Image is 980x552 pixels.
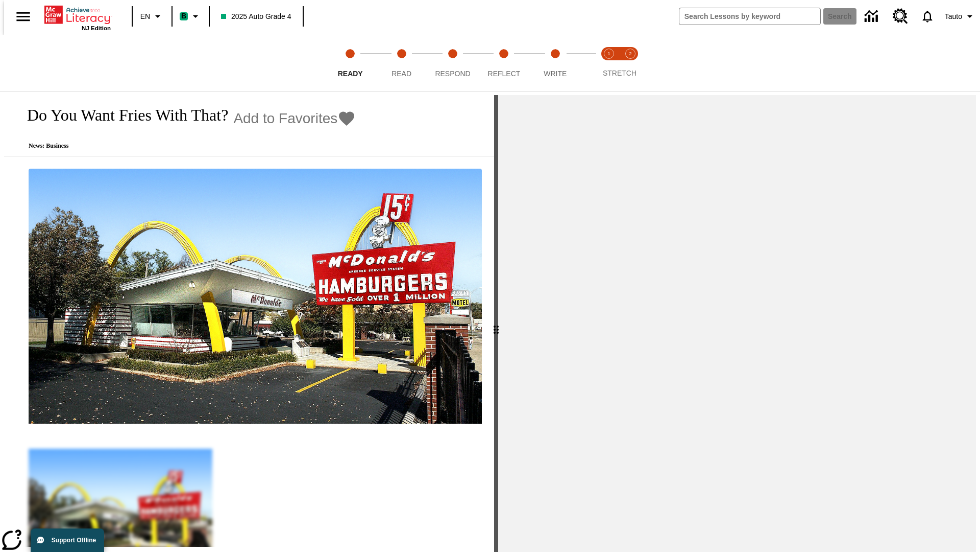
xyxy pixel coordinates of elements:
text: 1 [607,51,610,56]
button: Language: EN, Select a language [136,7,168,26]
button: Read step 2 of 5 [372,35,431,91]
div: activity [498,95,976,552]
p: News: Business [16,142,356,150]
span: NJ Edition [82,25,111,31]
img: One of the first McDonald's stores, with the iconic red sign and golden arches. [29,169,482,424]
span: Add to Favorites [233,110,337,127]
span: STRETCH [603,69,636,77]
h1: Do You Want Fries With That? [16,106,228,125]
text: 2 [629,51,631,56]
button: Open side menu [8,2,38,32]
button: Ready step 1 of 5 [321,35,380,91]
span: Tauto [945,11,962,22]
span: Respond [435,70,470,78]
span: Reflect [488,70,521,78]
span: Ready [338,70,363,78]
a: Resource Center, Will open in new tab [887,3,914,30]
button: Respond step 3 of 5 [423,35,482,91]
span: Write [544,70,567,78]
span: EN [140,11,150,22]
button: Support Offline [31,528,104,552]
a: Notifications [914,3,941,30]
button: Stretch Respond step 2 of 2 [616,35,645,91]
span: B [181,10,186,22]
span: 2025 Auto Grade 4 [221,11,291,22]
a: Data Center [859,3,887,31]
button: Write step 5 of 5 [526,35,585,91]
button: Reflect step 4 of 5 [474,35,533,91]
button: Boost Class color is mint green. Change class color [176,7,206,26]
button: Add to Favorites - Do You Want Fries With That? [233,109,356,127]
div: reading [4,95,494,547]
input: search field [679,8,820,25]
div: Press Enter or Spacebar and then press right and left arrow keys to move the slider [494,95,498,552]
div: Home [44,4,111,31]
button: Profile/Settings [941,7,980,26]
span: Support Offline [52,537,96,544]
button: Stretch Read step 1 of 2 [594,35,624,91]
span: Read [391,70,411,78]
